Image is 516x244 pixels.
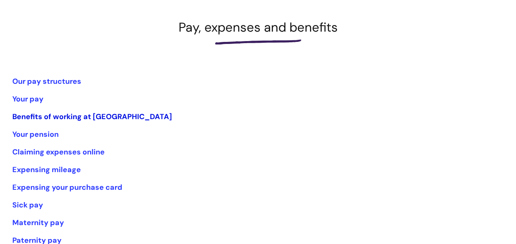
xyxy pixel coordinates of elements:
a: Maternity pay [12,218,64,228]
a: Your pension [12,129,59,139]
a: Your pay [12,94,44,104]
a: Our pay structures [12,76,81,86]
a: Claiming expenses online [12,147,105,157]
a: Expensing mileage [12,165,81,175]
a: Benefits of working at [GEOGRAPHIC_DATA] [12,112,172,122]
a: Sick pay [12,200,43,210]
h1: Pay, expenses and benefits [12,20,504,35]
a: Expensing your purchase card [12,182,122,192]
